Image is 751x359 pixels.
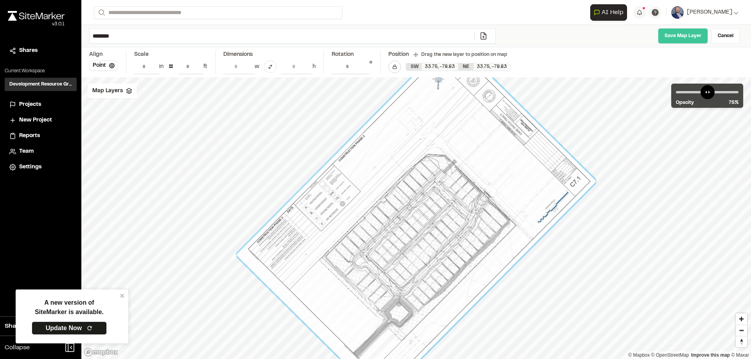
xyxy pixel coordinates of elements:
canvas: Map [81,77,751,359]
button: Zoom out [736,325,747,336]
span: Map Layers [92,87,123,95]
div: Drag the new layer to position on map [413,51,507,58]
img: rebrand.png [8,11,65,21]
span: Reset bearing to north [736,336,747,347]
span: Reports [19,132,40,140]
div: SW 33.75119624903385, -78.83014308222094 | NE 33.75382479133617, -78.82540096195707 [406,63,510,71]
div: Oh geez...please don't... [8,21,65,28]
span: Collapse [5,343,30,352]
button: Search [94,6,108,19]
span: AI Help [602,8,623,17]
div: in [159,63,163,71]
span: Team [19,147,34,156]
button: Point [89,61,118,71]
span: New Project [19,116,52,125]
div: w [255,63,259,71]
a: Shares [9,46,72,55]
a: Mapbox [628,352,650,358]
a: Save Map Layer [658,28,708,44]
div: h [313,63,316,71]
button: Zoom in [736,313,747,325]
span: Settings [19,163,41,171]
span: [PERSON_NAME] [687,8,732,17]
button: Reset bearing to north [736,336,747,347]
button: close [120,293,125,299]
a: Team [9,147,72,156]
span: Share Workspace [5,321,57,331]
div: NE [458,63,474,70]
div: ° [369,59,372,74]
button: [PERSON_NAME] [671,6,738,19]
a: Settings [9,163,72,171]
p: Current Workspace [5,68,77,75]
div: Scale [134,50,149,59]
div: Open AI Assistant [590,4,630,21]
div: Rotation [332,50,372,59]
span: Projects [19,100,41,109]
a: New Project [9,116,72,125]
span: 75 % [729,99,738,106]
a: Projects [9,100,72,109]
div: ft [203,63,207,71]
div: 33.75 , -78.83 [422,63,458,70]
a: OpenStreetMap [651,352,689,358]
a: Maxar [731,352,749,358]
p: A new version of SiteMarker is available. [35,298,104,317]
span: Shares [19,46,38,55]
a: Cancel [711,28,740,44]
button: Open AI Assistant [590,4,627,21]
img: User [671,6,684,19]
a: Reports [9,132,72,140]
div: Align [89,50,118,59]
a: Add/Change File [474,32,492,40]
div: = [168,61,174,73]
a: Update Now [32,321,107,335]
div: SW [406,63,422,70]
div: Dimensions [223,50,316,59]
div: 33.75 , -78.83 [474,63,510,70]
h3: Development Resource Group [9,81,72,88]
span: Opacity [676,99,694,106]
div: Position [388,50,409,59]
a: Map feedback [691,352,730,358]
button: Lock Map Layer Position [388,61,401,73]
